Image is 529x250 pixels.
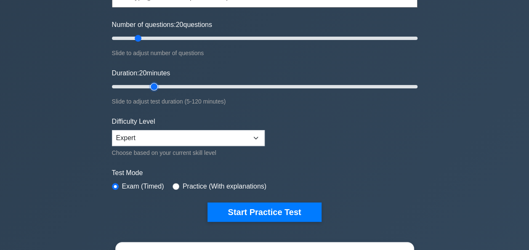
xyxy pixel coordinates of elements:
[112,117,155,127] label: Difficulty Level
[112,20,212,30] label: Number of questions: questions
[112,96,417,106] div: Slide to adjust test duration (5-120 minutes)
[112,148,265,158] div: Choose based on your current skill level
[139,69,146,77] span: 20
[183,181,266,191] label: Practice (With explanations)
[112,68,170,78] label: Duration: minutes
[112,48,417,58] div: Slide to adjust number of questions
[207,202,321,222] button: Start Practice Test
[122,181,164,191] label: Exam (Timed)
[112,168,417,178] label: Test Mode
[176,21,183,28] span: 20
